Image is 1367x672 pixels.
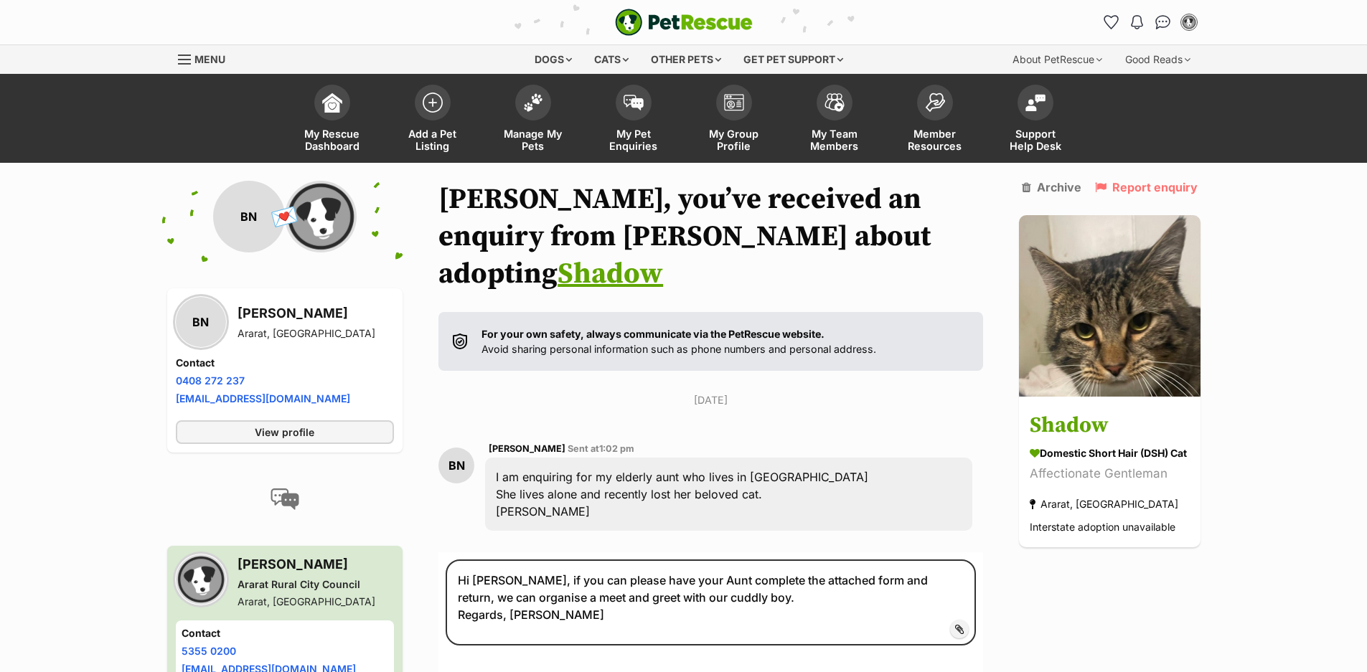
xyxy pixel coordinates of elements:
a: My Group Profile [684,77,784,163]
span: Menu [194,53,225,65]
span: 💌 [268,202,301,232]
a: [EMAIL_ADDRESS][DOMAIN_NAME] [176,392,350,404]
button: Notifications [1126,11,1149,34]
a: Conversations [1152,11,1175,34]
img: conversation-icon-4a6f8262b818ee0b60e3300018af0b2d0b884aa5de6e9bcb8d3d4eeb1a70a7c4.svg [271,488,299,510]
span: Add a Pet Listing [400,128,465,152]
div: Ararat, [GEOGRAPHIC_DATA] [238,326,375,341]
img: manage-my-pets-icon-02211641906a0b7f246fdf0571729dbe1e7629f14944591b6c1af311fb30b64b.svg [523,93,543,112]
a: Manage My Pets [483,77,583,163]
p: Avoid sharing personal information such as phone numbers and personal address. [481,326,876,357]
strong: For your own safety, always communicate via the PetRescue website. [481,328,825,340]
img: Shadow [1019,215,1201,397]
span: My Team Members [802,128,867,152]
span: My Group Profile [702,128,766,152]
h3: Shadow [1030,410,1190,443]
a: Archive [1022,181,1081,194]
img: Ararat Rural City Council profile pic [285,181,357,252]
div: Ararat, [GEOGRAPHIC_DATA] [238,595,375,609]
a: Support Help Desk [985,77,1086,163]
img: member-resources-icon-8e73f808a243e03378d46382f2149f9095a855e16c252ad45f914b54edf8863c.svg [925,93,945,112]
span: Sent at [568,443,634,454]
span: Interstate adoption unavailable [1030,521,1175,534]
p: [DATE] [438,392,982,407]
a: My Pet Enquiries [583,77,684,163]
a: Menu [178,45,235,71]
span: 1:02 pm [599,443,634,454]
a: 0408 272 237 [176,374,245,387]
div: About PetRescue [1002,45,1112,74]
h3: [PERSON_NAME] [238,303,375,323]
h1: [PERSON_NAME], you’ve received an enquiry from [PERSON_NAME] about adopting [438,181,982,293]
h4: Contact [182,626,389,640]
div: BN [213,181,285,252]
a: Add a Pet Listing [382,77,483,163]
span: My Rescue Dashboard [300,128,365,152]
span: [PERSON_NAME] [489,443,565,454]
img: Ararat Rural City Council profile pic [176,554,226,605]
img: chat-41dd97257d64d25036548639549fe6c8038ab92f7586957e7f3b1b290dea8141.svg [1155,15,1170,29]
a: View profile [176,420,395,444]
span: My Pet Enquiries [601,128,666,152]
div: Get pet support [733,45,853,74]
ul: Account quick links [1100,11,1201,34]
img: pet-enquiries-icon-7e3ad2cf08bfb03b45e93fb7055b45f3efa6380592205ae92323e6603595dc1f.svg [624,95,644,110]
a: PetRescue [615,9,753,36]
a: 5355 0200 [182,645,236,657]
div: I am enquiring for my elderly aunt who lives in [GEOGRAPHIC_DATA] She lives alone and recently lo... [485,458,972,531]
div: BN [438,448,474,483]
a: Shadow Domestic Short Hair (DSH) Cat Affectionate Gentleman Ararat, [GEOGRAPHIC_DATA] Interstate ... [1019,399,1201,548]
a: Report enquiry [1095,181,1198,194]
span: View profile [255,425,314,440]
h4: Contact [176,356,395,370]
div: BN [176,297,226,347]
div: Domestic Short Hair (DSH) Cat [1030,446,1190,461]
button: My account [1178,11,1201,34]
span: Manage My Pets [501,128,565,152]
span: Member Resources [903,128,967,152]
div: Affectionate Gentleman [1030,465,1190,484]
div: Ararat Rural City Council [238,577,375,592]
div: Good Reads [1115,45,1201,74]
div: Other pets [641,45,731,74]
img: help-desk-icon-fdf02630f3aa405de69fd3d07c3f3aa587a6932b1a1747fa1d2bba05be0121f9.svg [1025,94,1046,111]
img: Michelle Freeman profile pic [1182,15,1196,29]
a: My Team Members [784,77,885,163]
img: team-members-icon-5396bd8760b3fe7c0b43da4ab00e1e3bb1a5d9ba89233759b79545d2d3fc5d0d.svg [825,93,845,112]
a: My Rescue Dashboard [282,77,382,163]
div: Cats [584,45,639,74]
a: Member Resources [885,77,985,163]
span: Support Help Desk [1003,128,1068,152]
img: dashboard-icon-eb2f2d2d3e046f16d808141f083e7271f6b2e854fb5c12c21221c1fb7104beca.svg [322,93,342,113]
a: Shadow [558,256,663,292]
div: Dogs [525,45,582,74]
div: Ararat, [GEOGRAPHIC_DATA] [1030,495,1178,514]
h3: [PERSON_NAME] [238,554,375,574]
img: logo-e224e6f780fb5917bec1dbf3a21bbac754714ae5b6737aabdf751b685950b380.svg [615,9,753,36]
img: notifications-46538b983faf8c2785f20acdc204bb7945ddae34d4c08c2a6579f10ce5e182be.svg [1131,15,1142,29]
img: add-pet-listing-icon-0afa8454b4691262ce3f59096e99ab1cd57d4a30225e0717b998d2c9b9846f56.svg [423,93,443,113]
a: Favourites [1100,11,1123,34]
img: group-profile-icon-3fa3cf56718a62981997c0bc7e787c4b2cf8bcc04b72c1350f741eb67cf2f40e.svg [724,94,744,111]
